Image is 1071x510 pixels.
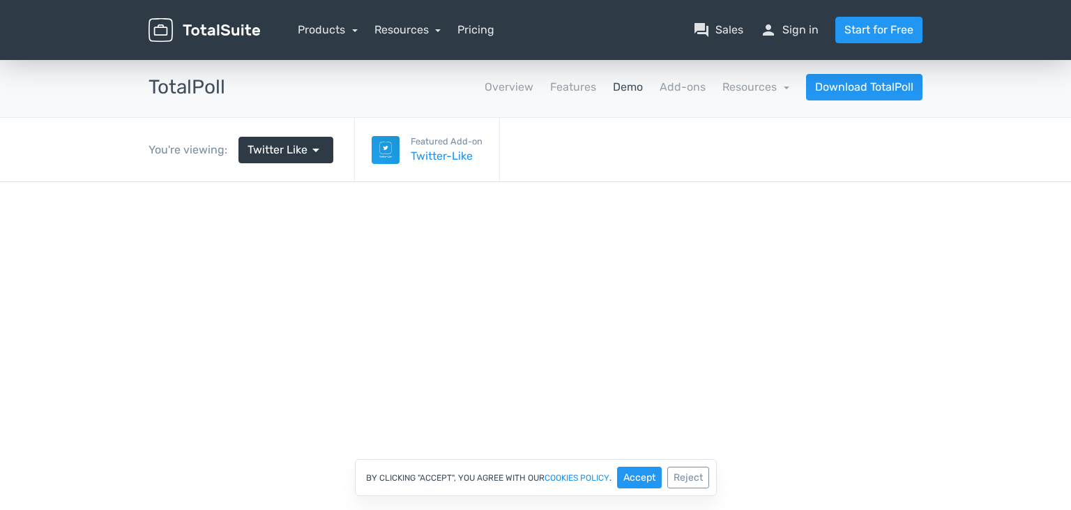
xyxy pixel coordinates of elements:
a: question_answerSales [693,22,743,38]
a: cookies policy [545,474,609,482]
a: Twitter-Like [411,148,483,165]
a: Download TotalPoll [806,74,922,100]
a: Products [298,23,358,36]
div: You're viewing: [149,142,238,158]
span: question_answer [693,22,710,38]
a: Start for Free [835,17,922,43]
button: Accept [617,467,662,488]
span: Twitter Like [248,142,307,158]
a: Overview [485,79,533,96]
a: Pricing [457,22,494,38]
a: Resources [722,80,789,93]
small: Featured Add-on [411,135,483,148]
span: person [760,22,777,38]
div: By clicking "Accept", you agree with our . [355,459,717,496]
a: Twitter Like arrow_drop_down [238,137,333,163]
a: personSign in [760,22,819,38]
a: Resources [374,23,441,36]
a: Demo [613,79,643,96]
a: Add-ons [660,79,706,96]
span: arrow_drop_down [307,142,324,158]
h3: TotalPoll [149,77,225,98]
a: Features [550,79,596,96]
img: Twitter-Like [372,136,400,164]
button: Reject [667,467,709,488]
img: TotalSuite for WordPress [149,18,260,43]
